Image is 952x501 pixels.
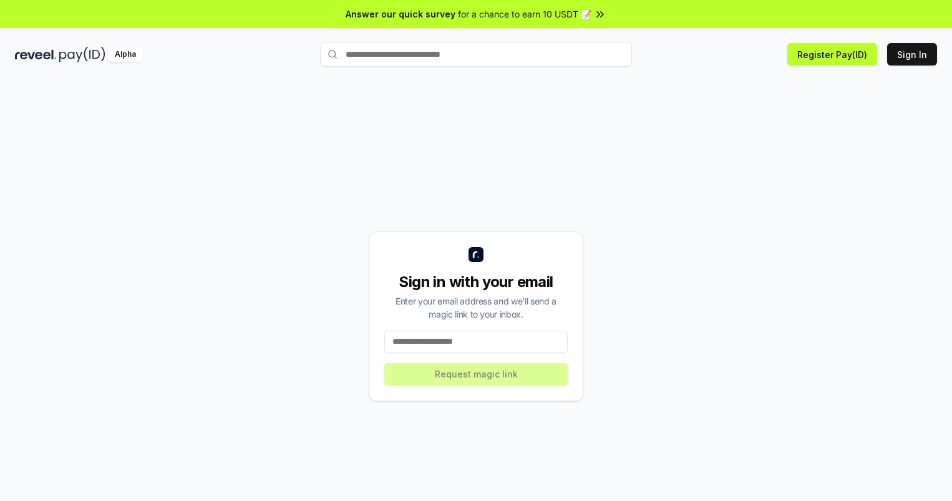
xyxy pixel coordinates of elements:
button: Sign In [887,43,937,66]
div: Alpha [108,47,143,62]
img: reveel_dark [15,47,57,62]
div: Sign in with your email [384,272,568,292]
div: Enter your email address and we’ll send a magic link to your inbox. [384,294,568,321]
span: for a chance to earn 10 USDT 📝 [458,7,591,21]
img: pay_id [59,47,105,62]
button: Register Pay(ID) [787,43,877,66]
img: logo_small [469,247,483,262]
span: Answer our quick survey [346,7,455,21]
